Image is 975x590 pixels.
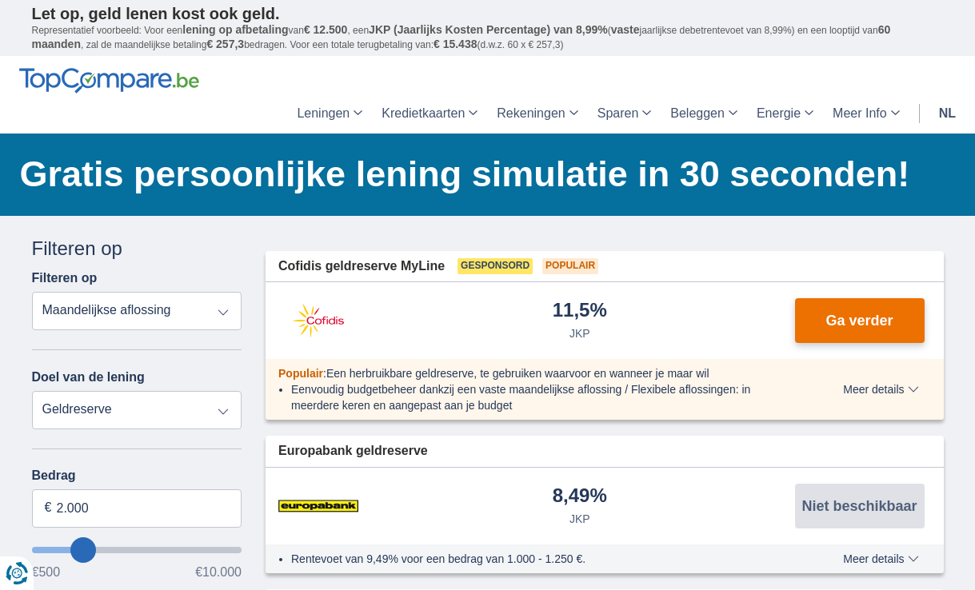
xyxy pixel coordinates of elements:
[32,370,145,385] label: Doel van de lening
[929,94,965,134] a: nl
[32,271,98,285] label: Filteren op
[553,301,607,322] div: 11,5%
[20,149,944,199] h1: Gratis persoonlijke lening simulatie in 30 seconden!
[266,365,797,381] div: :
[831,383,930,396] button: Meer details
[19,68,199,94] img: TopCompare
[291,551,785,567] li: Rentevoet van 9,49% voor een bedrag van 1.000 - 1.250 €.
[287,94,372,134] a: Leningen
[801,499,917,513] span: Niet beschikbaar
[823,94,909,134] a: Meer Info
[278,486,358,526] img: product.pl.alt Europabank
[747,94,823,134] a: Energie
[569,325,590,341] div: JKP
[291,381,785,413] li: Eenvoudig budgetbeheer dankzij een vaste maandelijkse aflossing / Flexibele aflossingen: in meerd...
[369,23,608,36] span: JKP (Jaarlijks Kosten Percentage) van 8,99%
[326,367,709,380] span: Een herbruikbare geldreserve, te gebruiken waarvoor en wanneer je maar wil
[278,367,323,380] span: Populair
[45,499,52,517] span: €
[32,235,242,262] div: Filteren op
[569,511,590,527] div: JKP
[795,298,925,343] button: Ga verder
[661,94,747,134] a: Beleggen
[32,23,944,52] p: Representatief voorbeeld: Voor een van , een ( jaarlijkse debetrentevoet van 8,99%) en een loopti...
[182,23,288,36] span: lening op afbetaling
[32,4,944,23] p: Let op, geld lenen kost ook geld.
[458,258,533,274] span: Gesponsord
[831,552,930,565] button: Meer details
[795,484,925,528] button: Niet beschikbaar
[843,384,918,395] span: Meer details
[372,94,487,134] a: Kredietkaarten
[32,23,891,50] span: 60 maanden
[487,94,587,134] a: Rekeningen
[611,23,640,36] span: vaste
[32,566,61,579] span: €500
[542,258,598,274] span: Populair
[278,442,428,460] span: Europabank geldreserve
[304,23,348,36] span: € 12.500
[32,468,242,483] label: Bedrag
[553,486,607,508] div: 8,49%
[278,257,445,276] span: Cofidis geldreserve MyLine
[843,553,918,564] span: Meer details
[206,38,244,50] span: € 257,3
[434,38,478,50] span: € 15.438
[825,313,893,328] span: Ga verder
[588,94,661,134] a: Sparen
[195,566,242,579] span: €10.000
[32,547,242,553] input: wantToBorrow
[278,301,358,341] img: product.pl.alt Cofidis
